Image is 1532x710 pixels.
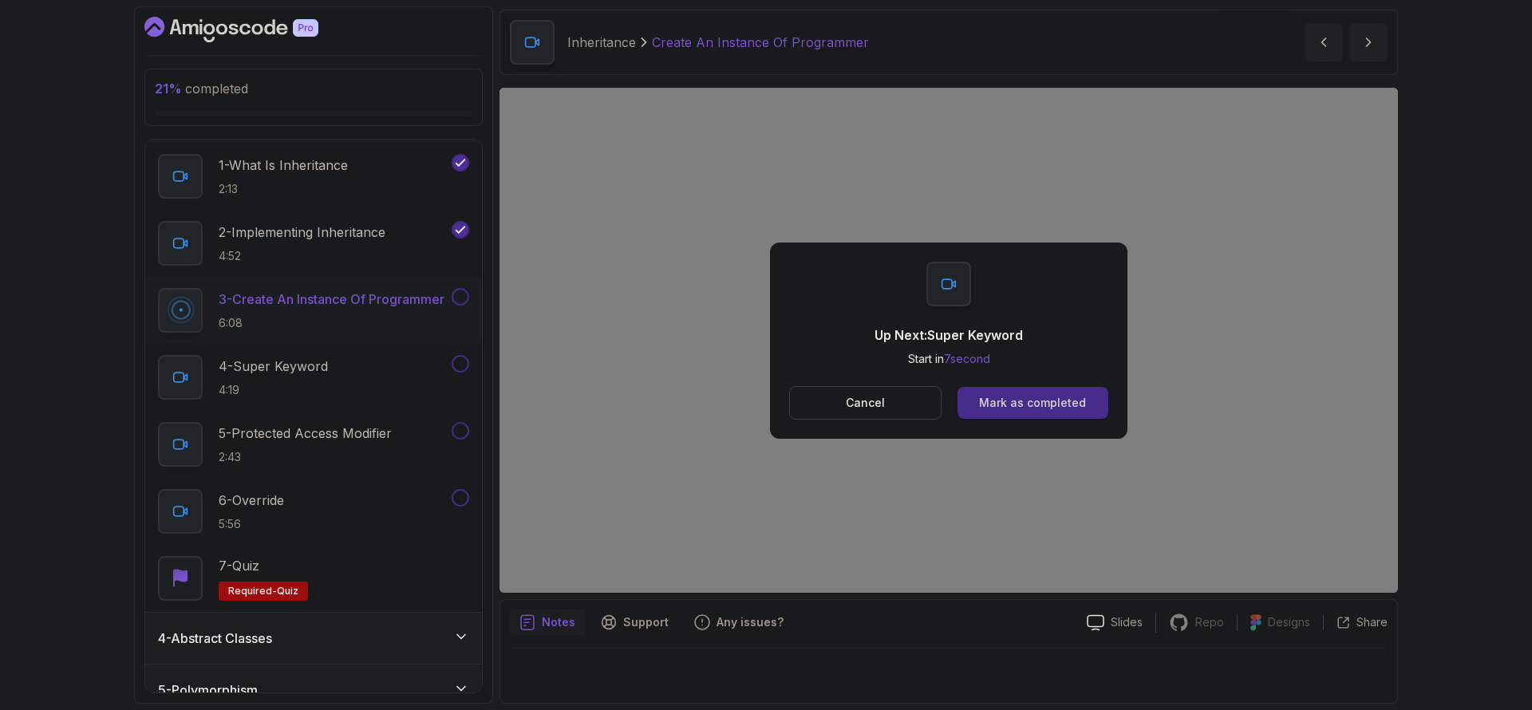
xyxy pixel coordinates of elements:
p: 2:43 [219,449,392,465]
button: notes button [510,609,585,635]
p: 5 - Protected Access Modifier [219,424,392,443]
p: Notes [542,614,575,630]
button: Cancel [789,386,942,420]
button: 7-QuizRequired-quiz [158,556,469,601]
p: 6 - Override [219,491,284,510]
p: 4:19 [219,382,328,398]
p: Inheritance [567,33,636,52]
a: Dashboard [144,17,355,42]
span: 21 % [155,81,182,97]
iframe: 3 - Create an instance of Programmer [499,88,1398,593]
p: 6:08 [219,315,444,331]
div: Mark as completed [979,395,1086,411]
span: Required- [228,585,277,598]
button: 2-Implementing Inheritance4:52 [158,221,469,266]
p: Slides [1111,614,1143,630]
p: Share [1356,614,1388,630]
button: 5-Protected Access Modifier2:43 [158,422,469,467]
p: Start in [875,351,1023,367]
button: 4-Abstract Classes [145,613,482,664]
p: 7 - Quiz [219,556,259,575]
p: 5:56 [219,516,284,532]
button: Mark as completed [958,387,1108,419]
button: next content [1349,23,1388,61]
p: Repo [1195,614,1224,630]
p: Cancel [846,395,885,411]
p: 4:52 [219,248,385,264]
p: Designs [1268,614,1310,630]
p: 3 - Create An Instance Of Programmer [219,290,444,309]
button: 4-Super Keyword4:19 [158,355,469,400]
p: Support [623,614,669,630]
span: quiz [277,585,298,598]
span: completed [155,81,248,97]
button: 6-Override5:56 [158,489,469,534]
p: 2:13 [219,181,348,197]
button: 1-What Is Inheritance2:13 [158,154,469,199]
h3: 5 - Polymorphism [158,680,258,700]
button: 3-Create An Instance Of Programmer6:08 [158,288,469,333]
p: Up Next: Super Keyword [875,325,1023,345]
a: Slides [1074,614,1155,631]
p: 4 - Super Keyword [219,357,328,376]
button: Support button [591,609,678,635]
button: Feedback button [685,609,793,635]
button: Share [1323,614,1388,630]
p: 2 - Implementing Inheritance [219,223,385,242]
p: 1 - What Is Inheritance [219,156,348,175]
p: Create An Instance Of Programmer [652,33,869,52]
span: 7 second [944,352,990,365]
button: previous content [1305,23,1343,61]
p: Any issues? [717,614,784,630]
h3: 4 - Abstract Classes [158,629,272,648]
